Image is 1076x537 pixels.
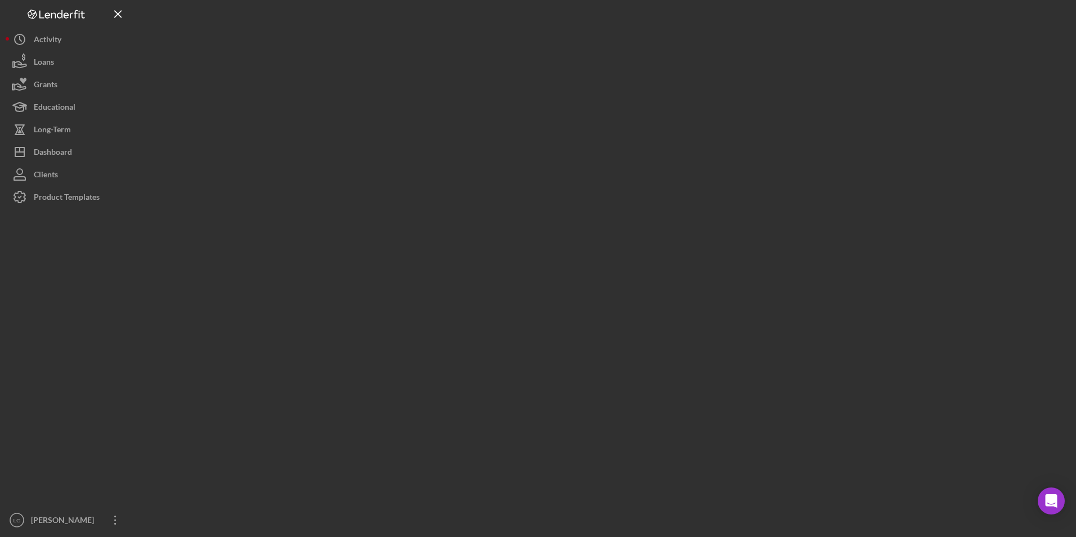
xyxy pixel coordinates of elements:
[34,141,72,166] div: Dashboard
[6,163,129,186] button: Clients
[34,186,100,211] div: Product Templates
[6,51,129,73] button: Loans
[34,51,54,76] div: Loans
[34,96,75,121] div: Educational
[6,96,129,118] button: Educational
[34,73,57,99] div: Grants
[34,28,61,53] div: Activity
[34,163,58,189] div: Clients
[6,28,129,51] button: Activity
[6,73,129,96] button: Grants
[34,118,71,144] div: Long-Term
[6,118,129,141] button: Long-Term
[1038,487,1065,514] div: Open Intercom Messenger
[28,509,101,534] div: [PERSON_NAME]
[6,509,129,531] button: LG[PERSON_NAME]
[14,517,21,523] text: LG
[6,141,129,163] button: Dashboard
[6,186,129,208] button: Product Templates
